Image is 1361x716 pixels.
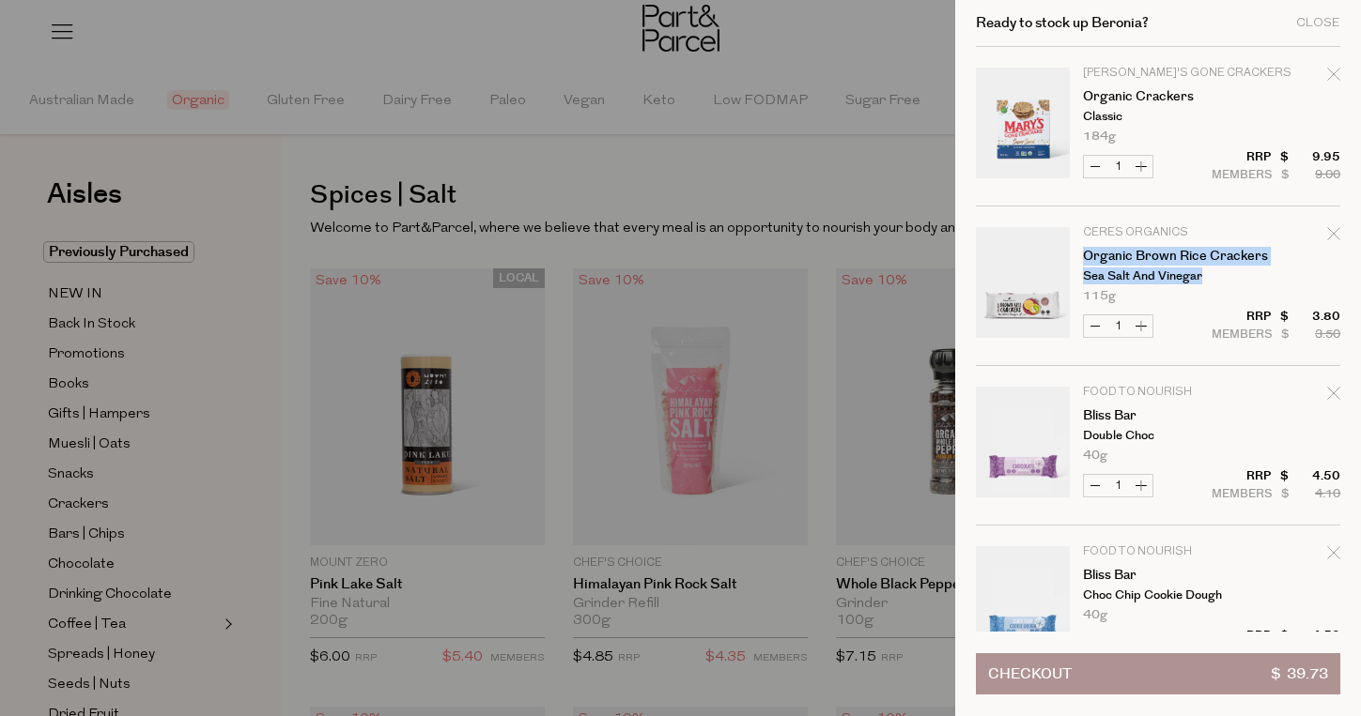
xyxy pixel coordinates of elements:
[1083,387,1229,398] p: Food to Nourish
[1083,111,1229,123] p: Classic
[1083,546,1229,557] p: Food to Nourish
[976,653,1340,694] button: Checkout$ 39.73
[1106,315,1130,337] input: QTY Organic Brown Rice Crackers
[1083,449,1107,462] span: 40g
[1271,654,1328,693] span: $ 39.73
[1327,65,1340,90] div: Remove Organic Crackers
[1083,409,1229,422] a: Bliss Bar
[976,16,1149,30] h2: Ready to stock up Beronia?
[1083,130,1116,143] span: 184g
[1327,384,1340,409] div: Remove Bliss Bar
[1083,290,1116,302] span: 115g
[1083,270,1229,282] p: Sea Salt and Vinegar
[1083,589,1229,602] p: Choc Chip Cookie Dough
[1083,90,1229,103] a: Organic Crackers
[988,654,1072,693] span: Checkout
[1083,609,1107,621] span: 40g
[1327,224,1340,250] div: Remove Organic Brown Rice Crackers
[1083,227,1229,238] p: Ceres Organics
[1083,569,1229,582] a: Bliss Bar
[1106,475,1130,496] input: QTY Bliss Bar
[1106,156,1130,177] input: QTY Organic Crackers
[1083,250,1229,263] a: Organic Brown Rice Crackers
[1296,17,1340,29] div: Close
[1327,543,1340,569] div: Remove Bliss Bar
[1083,68,1229,79] p: [PERSON_NAME]'s Gone Crackers
[1083,430,1229,442] p: Double Choc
